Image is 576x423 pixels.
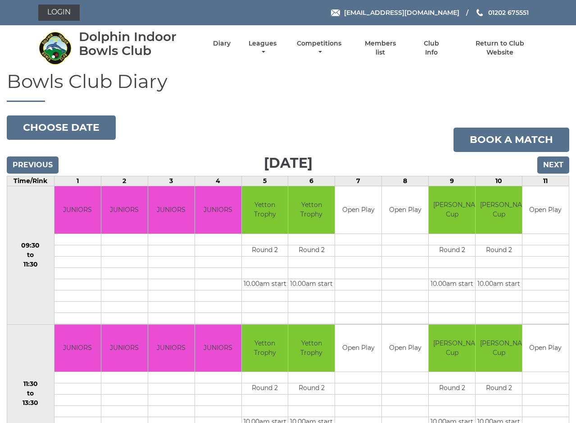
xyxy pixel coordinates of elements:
td: 5 [241,176,288,186]
td: Round 2 [242,245,288,256]
td: 8 [382,176,429,186]
td: 9 [429,176,476,186]
span: 01202 675551 [488,9,529,17]
td: 4 [195,176,241,186]
td: JUNIORS [148,325,195,372]
td: JUNIORS [54,325,101,372]
td: [PERSON_NAME] Cup [476,186,522,234]
td: Open Play [522,186,569,234]
td: Open Play [335,325,381,372]
td: Round 2 [476,245,522,256]
td: JUNIORS [148,186,195,234]
a: Members list [359,39,401,57]
input: Next [537,156,569,174]
a: Phone us 01202 675551 [475,8,529,18]
td: Open Play [382,186,428,234]
a: Club Info [417,39,446,57]
td: Open Play [335,186,381,234]
td: Time/Rink [7,176,54,186]
a: Competitions [295,39,344,57]
td: 10.00am start [288,279,335,290]
td: 09:30 to 11:30 [7,186,54,325]
td: 2 [101,176,148,186]
div: Dolphin Indoor Bowls Club [79,30,197,58]
h1: Bowls Club Diary [7,71,569,102]
td: JUNIORS [195,186,241,234]
td: Yetton Trophy [242,186,288,234]
span: [EMAIL_ADDRESS][DOMAIN_NAME] [344,9,459,17]
img: Email [331,9,340,16]
td: 10.00am start [429,279,475,290]
td: Yetton Trophy [242,325,288,372]
td: [PERSON_NAME] Cup [429,325,475,372]
a: Email [EMAIL_ADDRESS][DOMAIN_NAME] [331,8,459,18]
td: 11 [522,176,569,186]
td: 1 [54,176,101,186]
td: [PERSON_NAME] Cup [429,186,475,234]
td: Round 2 [242,383,288,395]
td: Round 2 [429,245,475,256]
img: Phone us [476,9,483,16]
td: 10.00am start [242,279,288,290]
td: Round 2 [429,383,475,395]
a: Diary [213,39,231,48]
td: Yetton Trophy [288,325,335,372]
td: 3 [148,176,195,186]
a: Book a match [454,128,569,152]
td: Open Play [382,325,428,372]
td: 7 [335,176,382,186]
a: Leagues [246,39,279,57]
td: Yetton Trophy [288,186,335,234]
input: Previous [7,156,59,174]
td: 10 [476,176,522,186]
td: 10.00am start [476,279,522,290]
td: JUNIORS [101,325,148,372]
a: Return to Club Website [462,39,538,57]
td: 6 [288,176,335,186]
td: [PERSON_NAME] Cup [476,325,522,372]
td: Round 2 [288,245,335,256]
td: JUNIORS [101,186,148,234]
td: JUNIORS [54,186,101,234]
td: Open Play [522,325,569,372]
td: JUNIORS [195,325,241,372]
td: Round 2 [288,383,335,395]
button: Choose date [7,115,116,140]
td: Round 2 [476,383,522,395]
img: Dolphin Indoor Bowls Club [38,31,72,65]
a: Login [38,5,80,21]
